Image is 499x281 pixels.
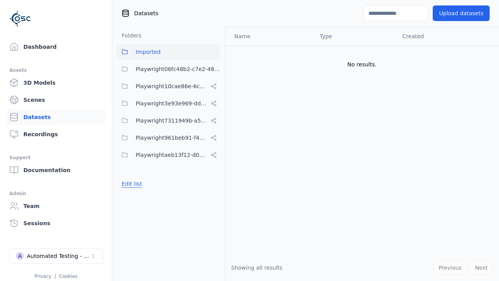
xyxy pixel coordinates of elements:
button: Playwright3e93e969-dda0-4942-8312-98558296cbc2 [117,96,220,111]
span: Imported [136,47,161,57]
th: Type [313,27,396,46]
div: Admin [9,189,103,198]
button: Select a workspace [9,248,103,264]
div: A [16,252,24,260]
a: Sessions [6,215,106,231]
button: Imported [117,44,220,60]
span: Playwright10cae86e-6c9c-457c-8a51-8685788c2a80 [136,82,207,91]
button: Playwrightaeb13f12-d09e-465a-94b3-7bc201768789 [117,147,220,163]
a: Documentation [6,162,106,178]
div: Automated Testing - Playwright [27,252,90,260]
td: No results. [225,46,499,83]
span: Datasets [134,9,158,17]
a: Dashboard [6,39,106,55]
div: Assets [9,66,103,75]
span: Playwright961beb91-f4ac-4bbd-9646-e3a8ac67c5e7 [136,133,207,142]
a: Privacy [34,274,51,279]
button: Playwright7311949b-a525-43cd-a5e8-aeb9a0ab6cca [117,113,220,128]
button: Edit list [117,177,147,191]
span: Playwrightaeb13f12-d09e-465a-94b3-7bc201768789 [136,150,207,160]
a: Recordings [6,126,106,142]
a: Datasets [6,109,106,125]
span: Showing all results [231,265,283,271]
div: Support [9,153,103,162]
button: Playwright961beb91-f4ac-4bbd-9646-e3a8ac67c5e7 [117,130,220,146]
a: Team [6,198,106,214]
th: Created [396,27,487,46]
a: Scenes [6,92,106,108]
img: Logo [9,8,31,30]
button: Playwright10cae86e-6c9c-457c-8a51-8685788c2a80 [117,78,220,94]
button: Playwright06fc48b2-c7e2-4847-aeff-ec62329f3da0 [117,61,220,77]
h3: Folders [117,32,142,39]
th: Name [225,27,313,46]
a: 3D Models [6,75,106,91]
span: Playwright3e93e969-dda0-4942-8312-98558296cbc2 [136,99,207,108]
span: Playwright06fc48b2-c7e2-4847-aeff-ec62329f3da0 [136,64,220,74]
button: Upload datasets [433,5,490,21]
span: Playwright7311949b-a525-43cd-a5e8-aeb9a0ab6cca [136,116,207,125]
span: | [55,274,56,279]
a: Cookies [59,274,78,279]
